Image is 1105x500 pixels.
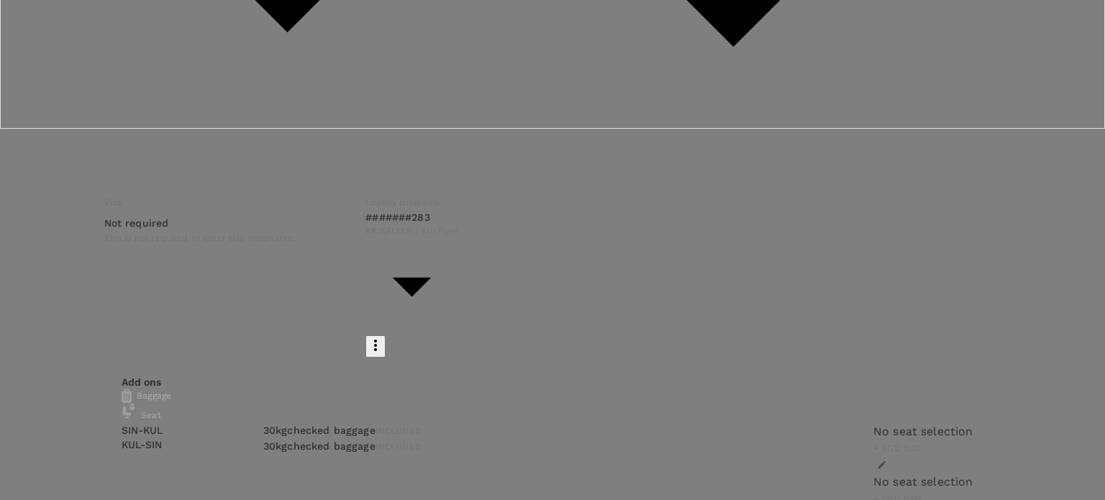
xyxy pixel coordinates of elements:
[122,437,263,452] p: KUL - SIN
[376,426,422,436] span: INCLUDED
[122,404,161,423] div: Seat
[365,210,458,224] p: #######283
[365,224,458,239] span: KRISFLYER | KrisFlyer
[873,423,973,440] div: No seat selection
[104,197,122,207] span: Visa
[376,442,422,452] span: INCLUDED
[263,440,376,452] span: 30kg checked baggage
[122,375,973,389] p: Add ons
[263,424,376,436] span: 30kg checked baggage
[873,443,922,453] span: + SGD 0.00
[365,197,440,207] span: Loyalty programs
[873,473,973,491] div: No seat selection
[122,404,136,418] img: baggage-icon
[122,389,132,404] img: baggage-icon
[104,216,169,230] p: Not required
[104,233,296,243] span: Visa is not required to enter this destination
[122,423,263,437] p: SIN - KUL
[122,389,973,404] div: Baggage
